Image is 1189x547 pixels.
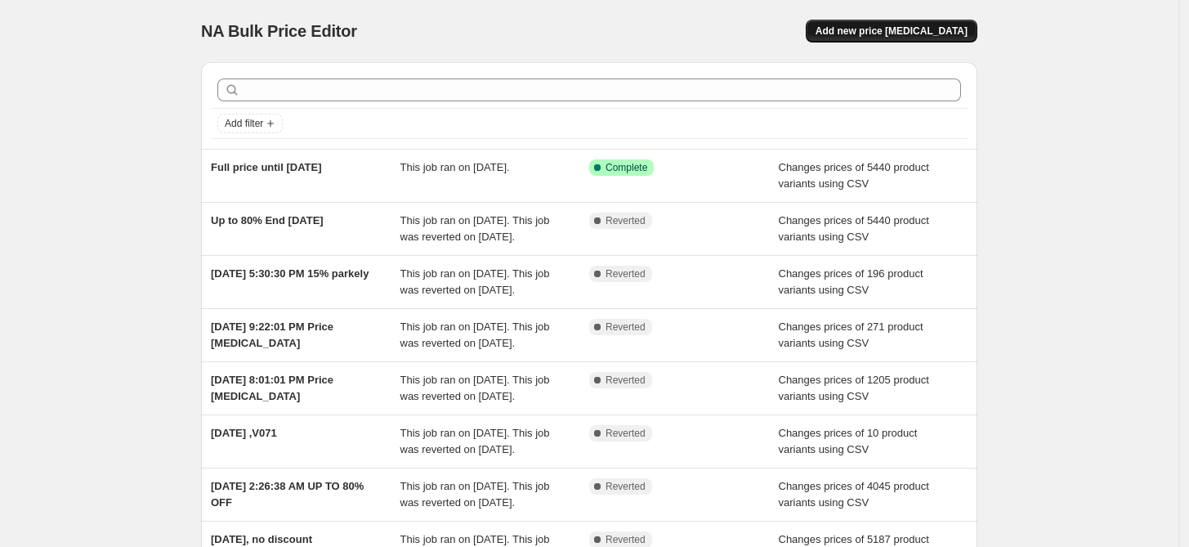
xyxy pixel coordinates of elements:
span: This job ran on [DATE]. This job was reverted on [DATE]. [400,427,550,455]
span: Reverted [606,374,646,387]
span: Reverted [606,214,646,227]
span: Changes prices of 4045 product variants using CSV [779,480,929,509]
span: Add new price [MEDICAL_DATA] [816,25,968,38]
span: Changes prices of 10 product variants using CSV [779,427,918,455]
button: Add filter [217,114,283,133]
span: Add filter [225,117,263,130]
span: Complete [606,161,647,174]
span: [DATE] 8:01:01 PM Price [MEDICAL_DATA] [211,374,333,402]
span: NA Bulk Price Editor [201,22,357,40]
span: This job ran on [DATE]. This job was reverted on [DATE]. [400,321,550,349]
span: This job ran on [DATE]. This job was reverted on [DATE]. [400,480,550,509]
span: This job ran on [DATE]. This job was reverted on [DATE]. [400,374,550,402]
span: This job ran on [DATE]. This job was reverted on [DATE]. [400,267,550,296]
span: Changes prices of 5440 product variants using CSV [779,161,929,190]
span: [DATE], no discount [211,533,312,545]
span: [DATE] ,V071 [211,427,277,439]
span: Changes prices of 5440 product variants using CSV [779,214,929,243]
span: This job ran on [DATE]. [400,161,510,173]
span: Reverted [606,533,646,546]
button: Add new price [MEDICAL_DATA] [806,20,977,43]
span: Changes prices of 1205 product variants using CSV [779,374,929,402]
span: Up to 80% End [DATE] [211,214,324,226]
span: [DATE] 5:30:30 PM 15% parkely [211,267,369,280]
span: Changes prices of 271 product variants using CSV [779,321,923,349]
span: This job ran on [DATE]. This job was reverted on [DATE]. [400,214,550,243]
span: Full price until [DATE] [211,161,322,173]
span: Reverted [606,480,646,493]
span: Reverted [606,321,646,334]
span: Changes prices of 196 product variants using CSV [779,267,923,296]
span: [DATE] 2:26:38 AM UP TO 80% OFF [211,480,364,509]
span: Reverted [606,427,646,440]
span: [DATE] 9:22:01 PM Price [MEDICAL_DATA] [211,321,333,349]
span: Reverted [606,267,646,280]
